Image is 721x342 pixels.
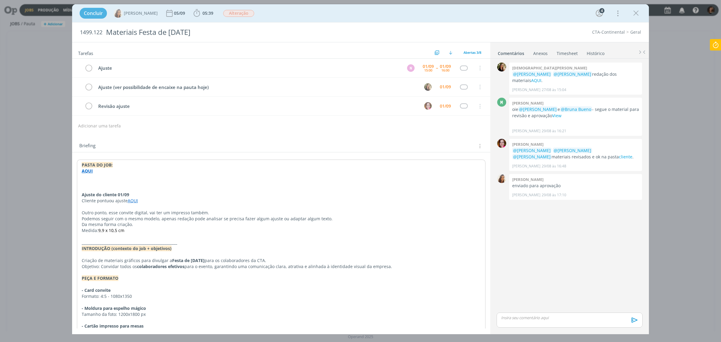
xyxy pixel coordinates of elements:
div: 01/09 [440,64,451,69]
button: Adicionar uma tarefa [78,121,121,131]
a: View [552,113,561,118]
p: [PERSON_NAME] [512,163,540,169]
p: enviado para aprovação [512,183,639,189]
div: M [497,98,506,107]
p: Medida: [82,227,481,234]
span: 05:39 [202,10,213,16]
a: Timesheet [556,48,578,56]
span: Briefing [79,142,96,150]
span: @[PERSON_NAME] [513,148,551,153]
a: cliente [619,154,632,160]
b: [PERSON_NAME] [512,177,543,182]
p: [PERSON_NAME] [512,87,540,93]
div: Anexos [533,50,548,56]
p: Da mesma forma criação. [82,221,481,227]
a: AQUI [128,198,138,203]
span: 1499.122 [80,29,102,36]
a: AQUI [82,168,93,174]
strong: Festa de [DATE] [172,258,205,263]
a: CTA-Continental [592,29,625,35]
p: [PERSON_NAME] [512,128,540,134]
p: [PERSON_NAME] [512,192,540,198]
img: B [497,139,506,148]
a: Histórico [586,48,605,56]
span: 29/08 às 16:48 [542,163,566,169]
strong: colaboradores efetivos [137,264,184,269]
p: Formato: 4:5 - 1080x1350 [82,293,481,299]
p: Objetivo: Convidar todos os para o evento, garantindo uma comunicação clara, atrativa e alinhada ... [82,264,481,270]
span: Abertas 3/8 [464,50,481,55]
div: Revisão ajuste [96,102,418,110]
div: 01/09 [423,64,434,69]
a: Geral [630,29,641,35]
strong: - Moldura para espelho mágico [82,305,146,311]
p: Podemos seguir com o mesmo modelo, apenas redação pode analisar se precisa fazer algum ajuste ou ... [82,216,481,222]
div: 15:00 [424,69,432,72]
p: Criação de materiais gráficos para divulgar a para os colaboradores da CTA. [82,258,481,264]
div: 4 [599,8,604,13]
div: 16:00 [441,69,449,72]
p: Tamanho da foto: 1200x1800 px [82,311,481,317]
span: Concluir [84,11,103,16]
span: @[PERSON_NAME] [513,71,551,77]
img: arrow-down.svg [449,51,452,54]
span: @[PERSON_NAME] [519,106,557,112]
span: @[PERSON_NAME] [554,148,591,153]
strong: Ajuste do cliente 01/09 [82,192,129,197]
span: @[PERSON_NAME] [513,154,551,160]
div: 01/09 [440,104,451,108]
button: Concluir [80,8,107,19]
span: -- [436,66,438,70]
img: C [497,63,506,72]
div: Ajuste [96,64,401,72]
b: [PERSON_NAME] [512,100,543,106]
button: 4 [595,8,604,18]
b: [DEMOGRAPHIC_DATA][PERSON_NAME] [512,65,587,71]
button: 05:39 [192,8,215,18]
b: [PERSON_NAME] [512,142,543,147]
a: AQUI [531,78,541,83]
div: 01/09 [440,85,451,89]
div: dialog [72,4,649,334]
span: Tarefas [78,49,93,56]
span: 27/08 às 15:04 [542,87,566,93]
a: Comentários [497,48,525,56]
p: redação dos materiais . [512,71,639,84]
strong: - Cartão impresso para mesas [82,323,144,329]
p: oie e - segue o material para revisão e aprovação [512,106,639,119]
p: Cliente pontuou ajuste [82,198,481,204]
strong: _____________________________________________________ [82,240,177,245]
div: Ajuste (ver possibilidade de encaixe na pauta hoje) [96,84,418,91]
strong: PASTA DO JOB: [82,162,113,168]
span: 9,9 x 10,5 cm [98,227,124,233]
div: 05/09 [174,11,186,15]
div: Materiais Festa de [DATE] [104,25,405,40]
strong: INTRODUÇÃO (contexto do job + objetivos) [82,246,172,251]
strong: PEÇA E FORMATO [82,275,118,281]
p: Outro ponto, esse convite digital, vai ter um impresso também. [82,210,481,216]
strong: - Card convite [82,287,111,293]
span: 29/08 às 17:10 [542,192,566,198]
span: @[PERSON_NAME] [554,71,591,77]
span: 29/08 às 16:21 [542,128,566,134]
p: materiais revisados e ok na pasta . [512,148,639,160]
img: V [497,174,506,183]
span: @Bruna Bueno [561,106,591,112]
